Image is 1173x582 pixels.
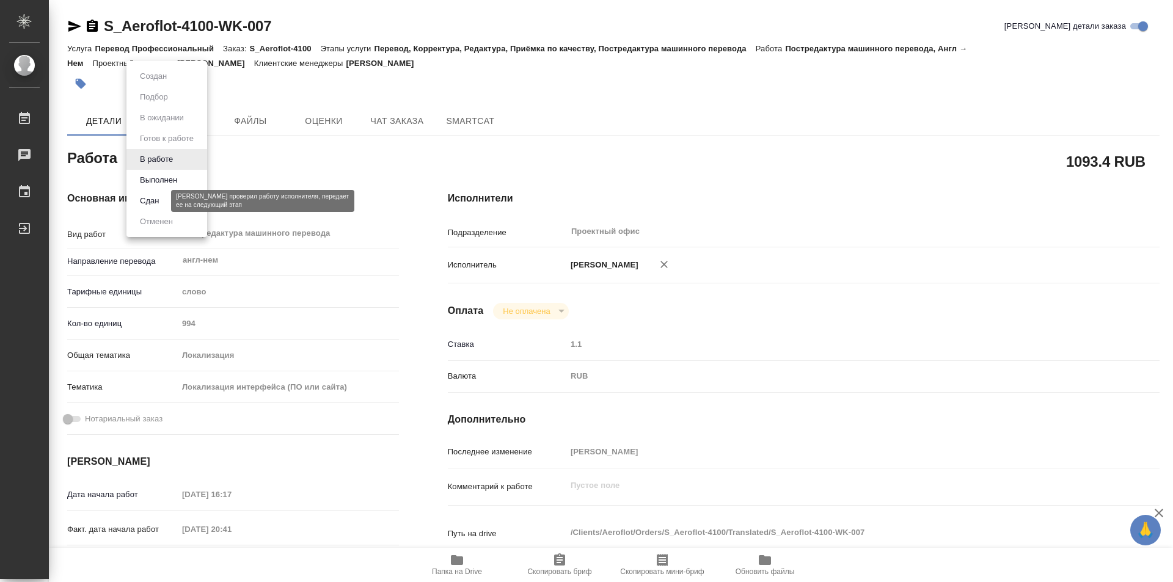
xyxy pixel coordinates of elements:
[136,194,163,208] button: Сдан
[136,132,197,145] button: Готов к работе
[136,70,170,83] button: Создан
[136,173,181,187] button: Выполнен
[136,90,172,104] button: Подбор
[136,111,188,125] button: В ожидании
[136,215,177,228] button: Отменен
[136,153,177,166] button: В работе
